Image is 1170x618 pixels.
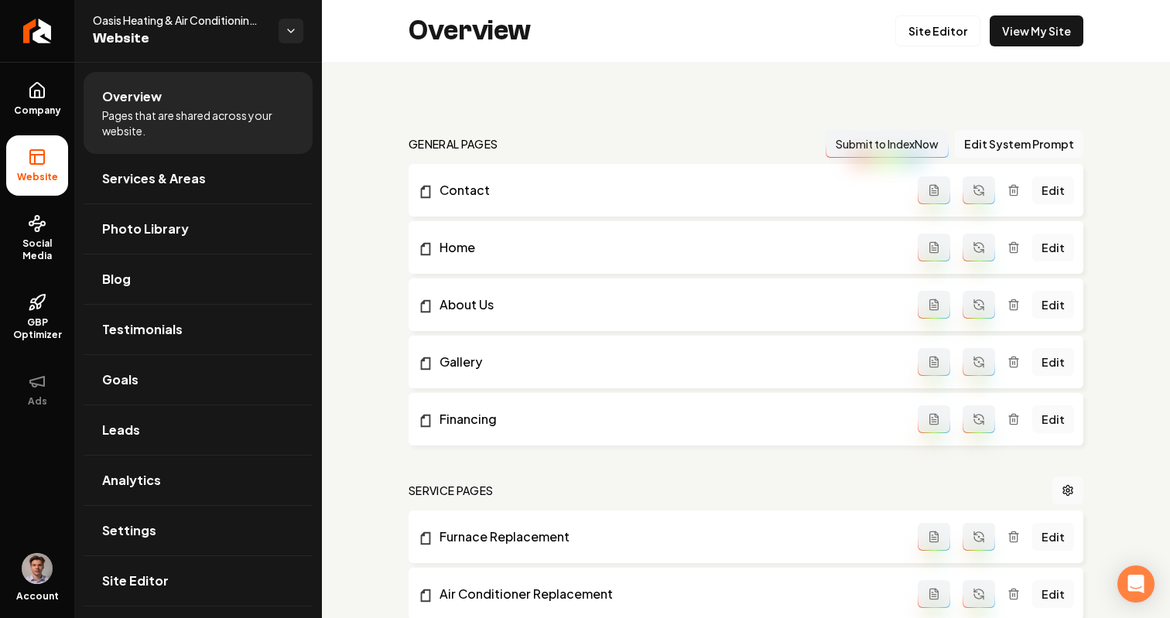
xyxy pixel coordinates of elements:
[955,130,1083,158] button: Edit System Prompt
[418,238,918,257] a: Home
[1032,523,1074,551] a: Edit
[6,360,68,420] button: Ads
[918,348,950,376] button: Add admin page prompt
[23,19,52,43] img: Rebolt Logo
[918,405,950,433] button: Add admin page prompt
[84,405,313,455] a: Leads
[8,104,67,117] span: Company
[102,87,162,106] span: Overview
[1032,291,1074,319] a: Edit
[918,523,950,551] button: Add admin page prompt
[84,556,313,606] a: Site Editor
[102,421,140,439] span: Leads
[102,370,139,389] span: Goals
[93,12,266,28] span: Oasis Heating & Air Conditioning LLC
[102,320,183,339] span: Testimonials
[6,281,68,353] a: GBP Optimizer
[22,553,53,584] button: Open user button
[918,291,950,319] button: Add admin page prompt
[84,154,313,203] a: Services & Areas
[22,553,53,584] img: Gregory Geel
[6,202,68,275] a: Social Media
[1117,565,1155,603] div: Open Intercom Messenger
[22,395,53,408] span: Ads
[93,28,266,50] span: Website
[409,483,494,498] h2: Service Pages
[16,590,59,603] span: Account
[102,521,156,540] span: Settings
[84,506,313,555] a: Settings
[102,169,206,188] span: Services & Areas
[102,572,169,590] span: Site Editor
[1032,580,1074,608] a: Edit
[102,220,189,238] span: Photo Library
[1032,405,1074,433] a: Edit
[418,410,918,429] a: Financing
[84,456,313,505] a: Analytics
[918,580,950,608] button: Add admin page prompt
[84,355,313,405] a: Goals
[1032,176,1074,204] a: Edit
[102,108,294,138] span: Pages that are shared across your website.
[84,204,313,254] a: Photo Library
[918,176,950,204] button: Add admin page prompt
[1032,234,1074,261] a: Edit
[826,130,949,158] button: Submit to IndexNow
[6,316,68,341] span: GBP Optimizer
[895,15,980,46] a: Site Editor
[918,234,950,261] button: Add admin page prompt
[84,254,313,304] a: Blog
[102,471,161,490] span: Analytics
[418,585,918,603] a: Air Conditioner Replacement
[418,353,918,371] a: Gallery
[1032,348,1074,376] a: Edit
[418,295,918,314] a: About Us
[418,528,918,546] a: Furnace Replacement
[102,270,131,289] span: Blog
[6,237,68,262] span: Social Media
[409,136,498,152] h2: general pages
[409,15,531,46] h2: Overview
[6,69,68,129] a: Company
[84,305,313,354] a: Testimonials
[418,181,918,200] a: Contact
[11,171,64,183] span: Website
[990,15,1083,46] a: View My Site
